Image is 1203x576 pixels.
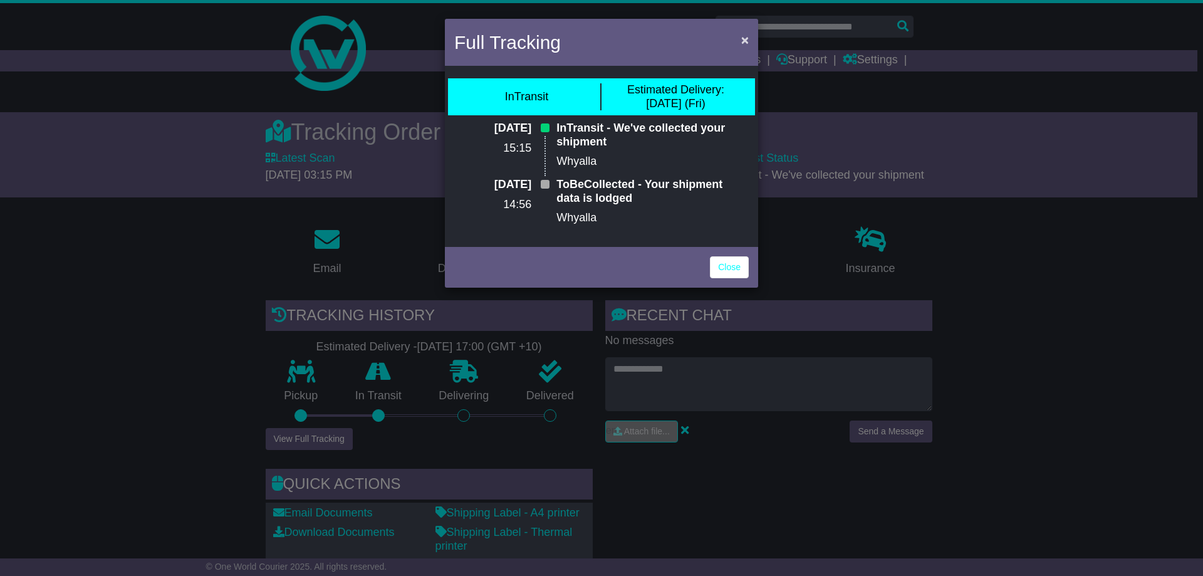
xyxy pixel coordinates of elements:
span: × [741,33,749,47]
div: [DATE] (Fri) [627,83,724,110]
p: ToBeCollected - Your shipment data is lodged [556,178,749,205]
h4: Full Tracking [454,28,561,56]
p: InTransit - We've collected your shipment [556,122,749,149]
p: Whyalla [556,155,749,169]
span: Estimated Delivery: [627,83,724,96]
div: InTransit [505,90,548,104]
button: Close [735,27,755,53]
p: [DATE] [454,122,531,135]
p: [DATE] [454,178,531,192]
p: Whyalla [556,211,749,225]
p: 14:56 [454,198,531,212]
a: Close [710,256,749,278]
p: 15:15 [454,142,531,155]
